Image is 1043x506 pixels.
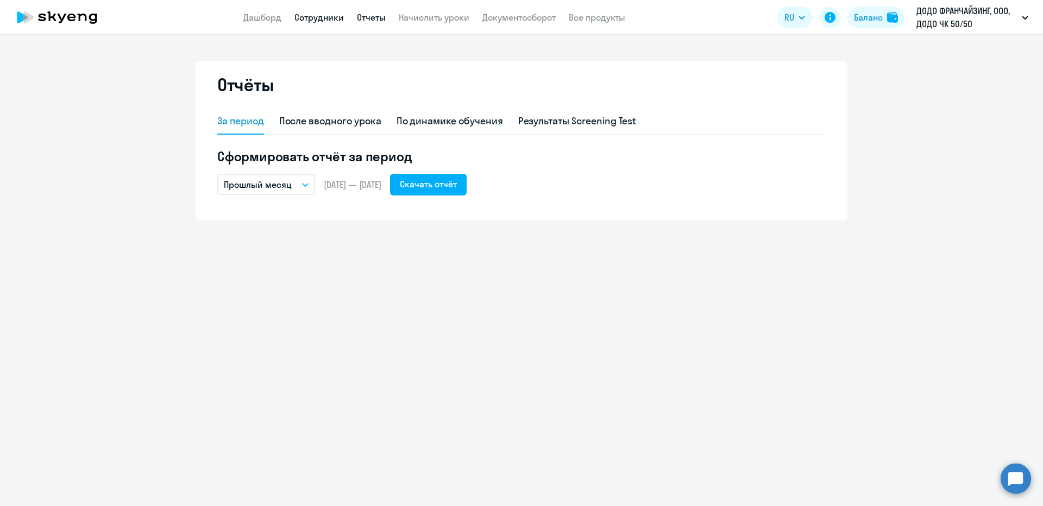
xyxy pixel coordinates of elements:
div: После вводного урока [279,114,381,128]
button: ДОДО ФРАНЧАЙЗИНГ, ООО, ДОДО ЧК 50/50 Предоплата [911,4,1034,30]
h5: Сформировать отчёт за период [217,148,826,165]
p: ДОДО ФРАНЧАЙЗИНГ, ООО, ДОДО ЧК 50/50 Предоплата [916,4,1017,30]
span: RU [784,11,794,24]
button: Балансbalance [847,7,904,28]
img: balance [887,12,898,23]
a: Начислить уроки [399,12,469,23]
p: Прошлый месяц [224,178,292,191]
a: Отчеты [357,12,386,23]
a: Дашборд [243,12,281,23]
div: По динамике обучения [397,114,503,128]
button: RU [777,7,813,28]
div: За период [217,114,264,128]
div: Баланс [854,11,883,24]
button: Скачать отчёт [390,174,467,195]
button: Прошлый месяц [217,174,315,195]
a: Документооборот [482,12,556,23]
a: Все продукты [569,12,625,23]
div: Результаты Screening Test [518,114,637,128]
h2: Отчёты [217,74,274,96]
div: Скачать отчёт [400,178,457,191]
a: Сотрудники [294,12,344,23]
span: [DATE] — [DATE] [324,179,381,191]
